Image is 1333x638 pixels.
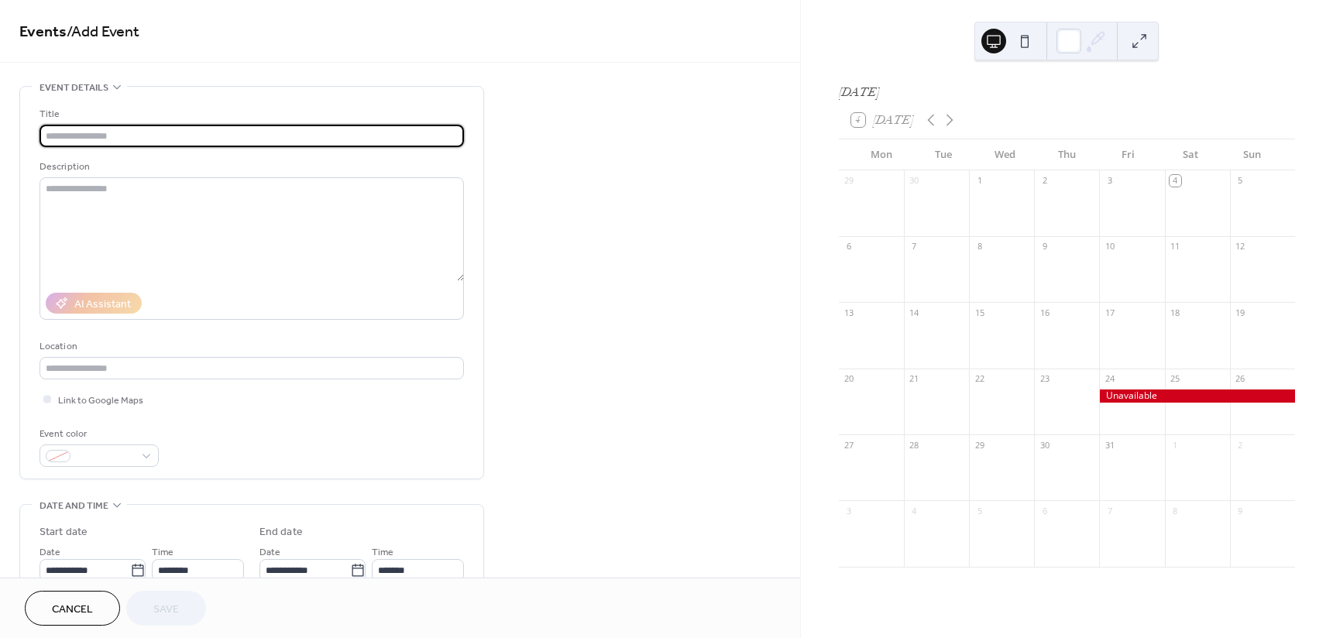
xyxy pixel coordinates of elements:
div: 14 [909,307,920,318]
span: Date and time [40,498,108,514]
div: Wed [974,139,1036,170]
div: 18 [1170,307,1181,318]
div: Start date [40,524,88,540]
span: Date [40,544,60,561]
div: 6 [843,241,855,252]
div: 26 [1235,373,1246,385]
div: 21 [909,373,920,385]
div: 28 [909,439,920,451]
div: End date [259,524,303,540]
div: Unavailable [1099,389,1295,403]
div: 7 [909,241,920,252]
div: 13 [843,307,855,318]
div: Mon [851,139,913,170]
div: 20 [843,373,855,385]
span: Link to Google Maps [58,393,143,409]
div: Tue [912,139,974,170]
span: Time [372,544,393,561]
div: 16 [1039,307,1050,318]
div: 11 [1170,241,1181,252]
div: 25 [1170,373,1181,385]
div: 7 [1104,505,1115,516]
div: 24 [1104,373,1115,385]
div: 2 [1235,439,1246,451]
div: 30 [909,175,920,187]
div: 9 [1235,505,1246,516]
div: 9 [1039,241,1050,252]
div: 15 [974,307,985,318]
div: 5 [974,505,985,516]
div: 23 [1039,373,1050,385]
button: Cancel [25,591,120,626]
div: 29 [843,175,855,187]
div: Description [40,159,461,175]
div: 12 [1235,241,1246,252]
div: 3 [1104,175,1115,187]
div: 5 [1235,175,1246,187]
div: Event color [40,426,156,442]
div: 1 [1170,439,1181,451]
div: 4 [909,505,920,516]
div: 30 [1039,439,1050,451]
div: Sun [1221,139,1283,170]
div: Title [40,106,461,122]
div: 1 [974,175,985,187]
div: 31 [1104,439,1115,451]
span: Date [259,544,280,561]
div: 27 [843,439,855,451]
a: Events [19,17,67,47]
div: 19 [1235,307,1246,318]
div: 3 [843,505,855,516]
div: 8 [1170,505,1181,516]
div: 22 [974,373,985,385]
div: 6 [1039,505,1050,516]
div: 2 [1039,175,1050,187]
div: 4 [1170,175,1181,187]
div: Sat [1160,139,1221,170]
span: / Add Event [67,17,139,47]
div: 17 [1104,307,1115,318]
div: Thu [1036,139,1098,170]
span: Cancel [52,602,93,618]
div: 10 [1104,241,1115,252]
div: 29 [974,439,985,451]
div: Fri [1098,139,1160,170]
div: 8 [974,241,985,252]
span: Event details [40,80,108,96]
div: [DATE] [839,83,1295,101]
span: Time [152,544,173,561]
div: Location [40,338,461,355]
